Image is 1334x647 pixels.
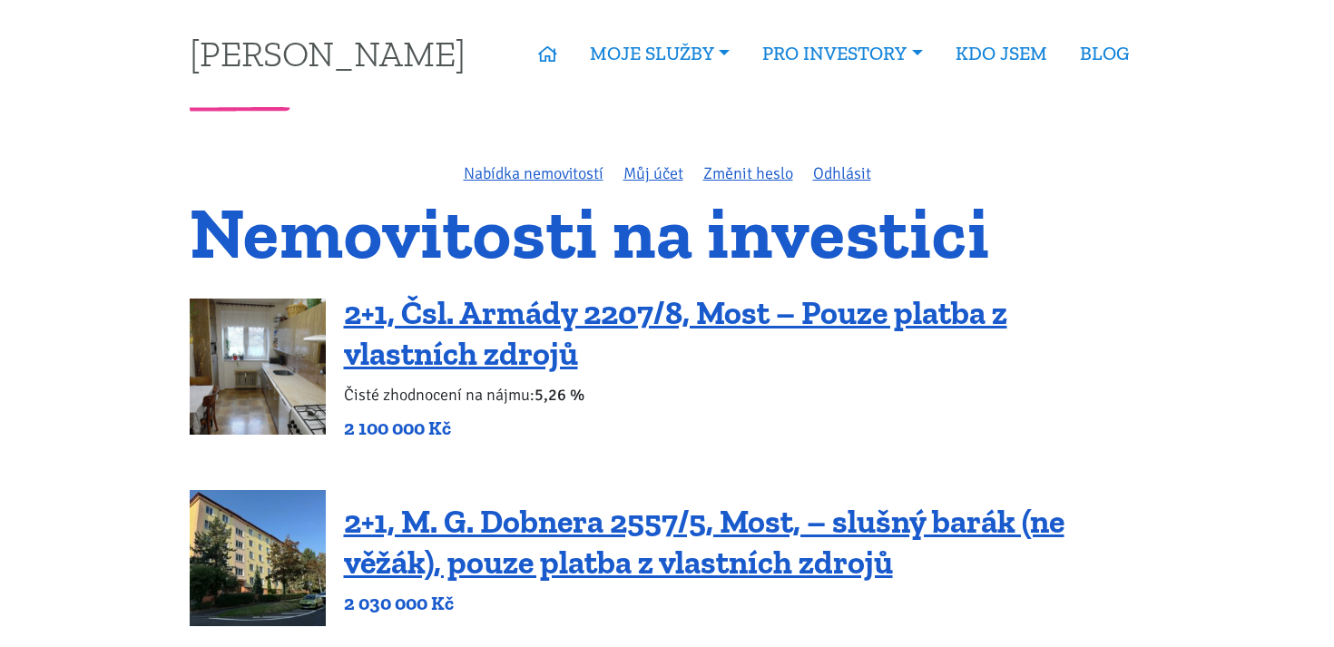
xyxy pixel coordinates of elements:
a: Můj účet [623,163,683,183]
a: Změnit heslo [703,163,793,183]
a: KDO JSEM [939,33,1064,74]
a: 2+1, M. G. Dobnera 2557/5, Most, – slušný barák (ne věžák), pouze platba z vlastních zdrojů [344,502,1064,582]
a: PRO INVESTORY [746,33,938,74]
h1: Nemovitosti na investici [190,202,1145,263]
a: 2+1, Čsl. Armády 2207/8, Most – Pouze platba z vlastních zdrojů [344,293,1007,373]
p: Čisté zhodnocení na nájmu: [344,382,1145,407]
a: MOJE SLUŽBY [574,33,746,74]
a: [PERSON_NAME] [190,35,466,71]
a: Nabídka nemovitostí [464,163,603,183]
a: BLOG [1064,33,1145,74]
p: 2 100 000 Kč [344,416,1145,441]
p: 2 030 000 Kč [344,591,1145,616]
b: 5,26 % [535,385,584,405]
a: Odhlásit [813,163,871,183]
